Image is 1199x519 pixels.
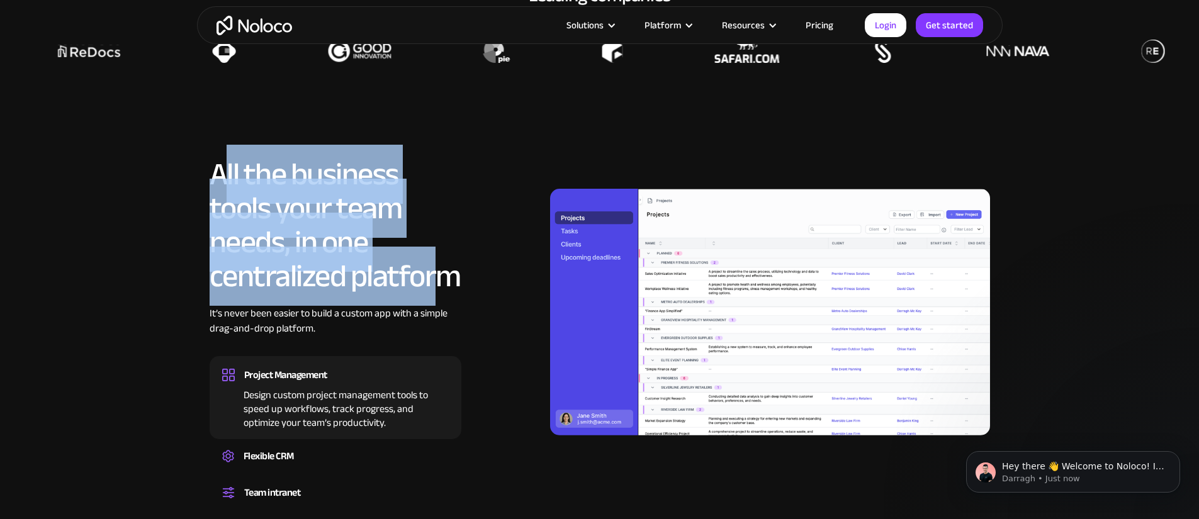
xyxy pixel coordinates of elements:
[947,425,1199,513] iframe: Intercom notifications message
[551,17,629,33] div: Solutions
[916,13,983,37] a: Get started
[722,17,765,33] div: Resources
[244,447,294,466] div: Flexible CRM
[222,384,449,430] div: Design custom project management tools to speed up workflows, track progress, and optimize your t...
[210,306,461,355] div: It’s never been easier to build a custom app with a simple drag-and-drop platform.
[706,17,790,33] div: Resources
[244,366,327,384] div: Project Management
[222,466,449,469] div: Create a custom CRM that you can adapt to your business’s needs, centralize your workflows, and m...
[244,483,301,502] div: Team intranet
[645,17,681,33] div: Platform
[790,17,849,33] a: Pricing
[210,157,461,293] h2: All the business tools your team needs, in one centralized platform
[629,17,706,33] div: Platform
[217,16,292,35] a: home
[222,502,449,506] div: Set up a central space for your team to collaborate, share information, and stay up to date on co...
[566,17,604,33] div: Solutions
[865,13,906,37] a: Login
